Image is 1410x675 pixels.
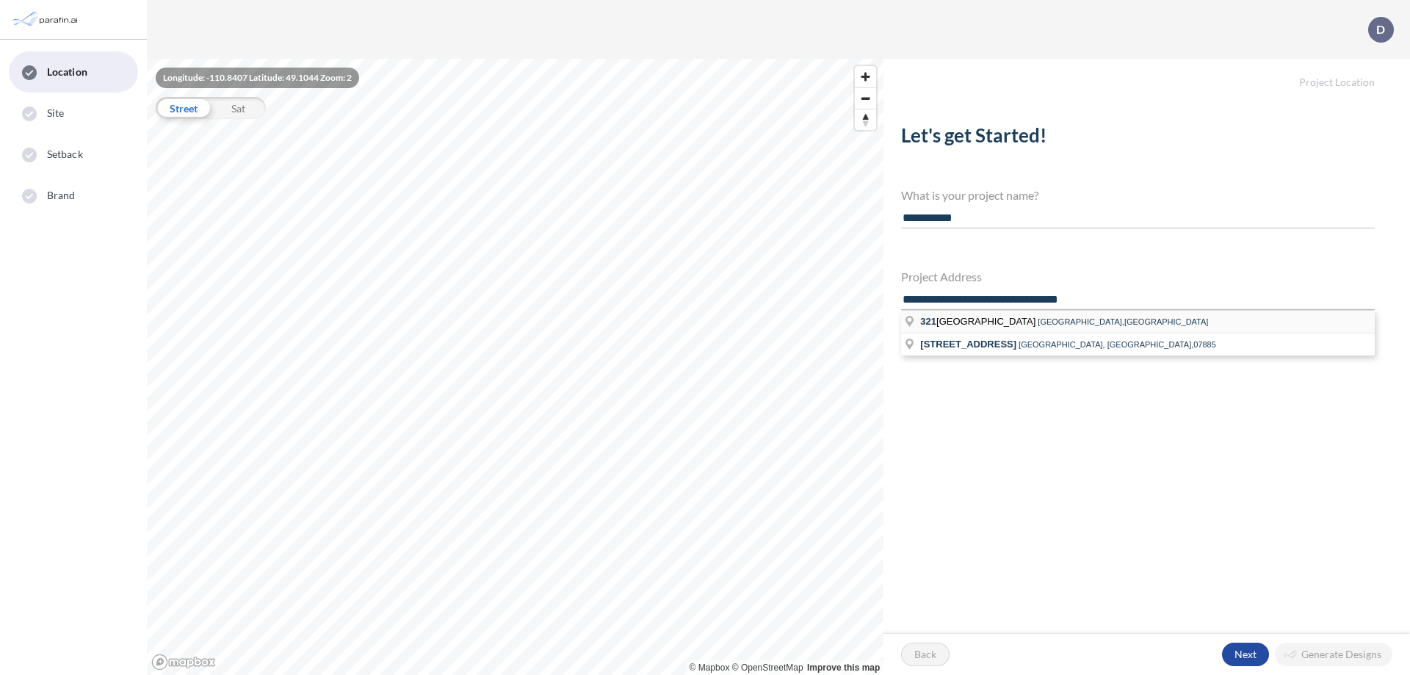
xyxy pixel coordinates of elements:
span: [GEOGRAPHIC_DATA] [920,316,1038,327]
button: Zoom in [855,66,876,87]
h4: What is your project name? [901,188,1375,202]
span: 321 [920,316,936,327]
h4: Project Address [901,270,1375,284]
span: [STREET_ADDRESS] [920,339,1016,350]
canvas: Map [147,59,883,675]
button: Reset bearing to north [855,109,876,130]
a: Mapbox [690,663,730,673]
a: Improve this map [807,663,880,673]
h2: Let's get Started! [901,124,1375,153]
p: Next [1234,647,1257,662]
div: Street [156,97,211,119]
button: Next [1222,643,1269,666]
div: Sat [211,97,266,119]
span: Site [47,106,64,120]
span: Brand [47,188,76,203]
span: Setback [47,147,83,162]
h5: Project Location [883,59,1410,89]
p: D [1376,23,1385,36]
span: Location [47,65,87,79]
div: Longitude: -110.8407 Latitude: 49.1044 Zoom: 2 [156,68,359,88]
span: [GEOGRAPHIC_DATA], [GEOGRAPHIC_DATA],07885 [1019,340,1216,349]
a: Mapbox homepage [151,654,216,671]
a: OpenStreetMap [732,663,803,673]
button: Zoom out [855,87,876,109]
span: [GEOGRAPHIC_DATA],[GEOGRAPHIC_DATA] [1038,317,1208,326]
span: Zoom out [855,88,876,109]
img: Parafin [11,6,82,33]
